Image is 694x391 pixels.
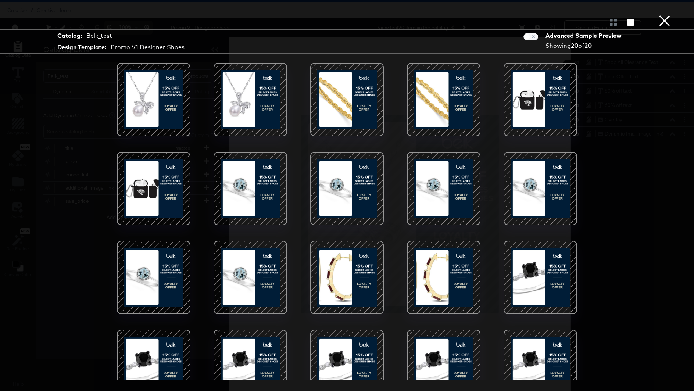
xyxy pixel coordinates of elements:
[545,32,624,40] div: Advanced Sample Preview
[57,43,106,51] strong: Design Template:
[571,42,578,49] strong: 20
[584,42,592,49] strong: 20
[57,32,82,40] strong: Catalog:
[86,32,112,40] div: Belk_test
[111,43,185,51] div: Promo V1 Designer Shoes
[545,42,624,50] div: Showing of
